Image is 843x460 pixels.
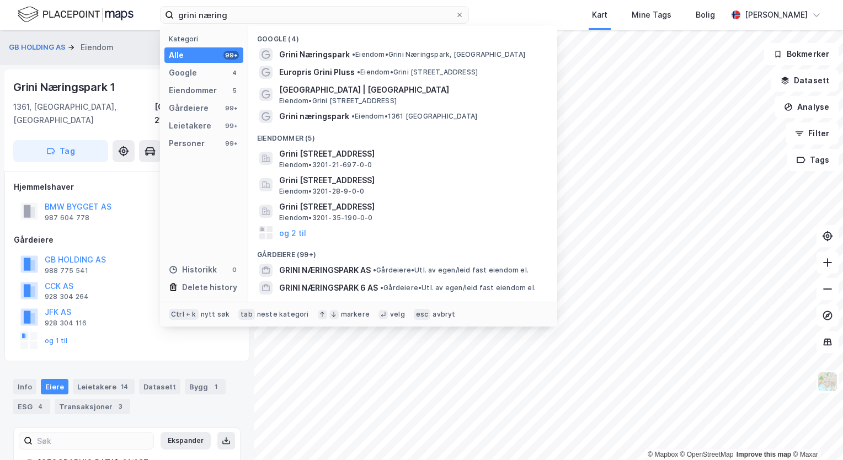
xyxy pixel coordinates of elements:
span: Grini [STREET_ADDRESS] [279,174,544,187]
button: Bokmerker [764,43,839,65]
img: logo.f888ab2527a4732fd821a326f86c7f29.svg [18,5,134,24]
span: • [352,50,355,58]
div: 988 775 541 [45,266,88,275]
div: 987 604 778 [45,213,89,222]
span: GRINI NÆRINGSPARK 6 AS [279,281,378,295]
div: Leietakere [73,379,135,394]
button: Tags [787,149,839,171]
span: Grini [STREET_ADDRESS] [279,200,544,213]
span: • [373,266,376,274]
div: Eiendommer (5) [248,125,557,145]
div: markere [341,310,370,319]
a: Mapbox [648,451,678,458]
div: Historikk [169,263,217,276]
div: nytt søk [201,310,230,319]
span: • [357,68,360,76]
span: Eiendom • Grini [STREET_ADDRESS] [279,97,397,105]
span: Eiendom • Grini Næringspark, [GEOGRAPHIC_DATA] [352,50,525,59]
div: Bygg [185,379,226,394]
div: [GEOGRAPHIC_DATA], 21/697 [154,100,241,127]
span: Grini [STREET_ADDRESS] [279,147,544,161]
div: 99+ [223,104,239,113]
div: 0 [230,265,239,274]
span: [GEOGRAPHIC_DATA] | [GEOGRAPHIC_DATA] [279,83,544,97]
div: Gårdeiere (99+) [248,242,557,261]
div: Kart [592,8,607,22]
div: Google (4) [248,26,557,46]
div: Leietakere [169,119,211,132]
div: velg [390,310,405,319]
span: Eiendom • 1361 [GEOGRAPHIC_DATA] [351,112,477,121]
span: Grini Næringspark [279,48,350,61]
div: 3 [115,401,126,412]
iframe: Chat Widget [788,407,843,460]
div: tab [238,309,255,320]
div: esc [414,309,431,320]
div: 99+ [223,51,239,60]
button: Analyse [775,96,839,118]
div: [PERSON_NAME] [745,8,808,22]
div: 1 [210,381,221,392]
div: Grini Næringspark 1 [13,78,118,96]
button: Ekspander [161,432,211,450]
img: Z [817,371,838,392]
span: Eiendom • 3201-28-9-0-0 [279,187,364,196]
div: neste kategori [257,310,309,319]
a: OpenStreetMap [680,451,734,458]
div: 5 [230,86,239,95]
div: Kategori [169,35,243,43]
div: Hjemmelshaver [14,180,240,194]
span: Eiendom • 3201-21-697-0-0 [279,161,372,169]
div: Alle [169,49,184,62]
span: • [351,112,355,120]
button: Tag [13,140,108,162]
div: Gårdeiere [14,233,240,247]
div: Eiere [41,379,68,394]
div: Personer [169,137,205,150]
span: Europris Grini Pluss [279,66,355,79]
div: Bolig [696,8,715,22]
div: Delete history [182,281,237,294]
span: Gårdeiere • Utl. av egen/leid fast eiendom el. [373,266,529,275]
div: Google [169,66,197,79]
div: Info [13,379,36,394]
input: Søk [33,432,153,449]
div: 4 [35,401,46,412]
span: GRINI NÆRINGSPARK AS [279,264,371,277]
span: • [380,284,383,292]
span: Grini næringspark [279,110,349,123]
input: Søk på adresse, matrikkel, gårdeiere, leietakere eller personer [174,7,455,23]
div: 928 304 264 [45,292,89,301]
div: 99+ [223,139,239,148]
span: GRINI NÆRINGSPARK 4B AS [279,299,544,312]
div: ESG [13,399,50,414]
div: 1361, [GEOGRAPHIC_DATA], [GEOGRAPHIC_DATA] [13,100,154,127]
span: Eiendom • Grini [STREET_ADDRESS] [357,68,478,77]
div: avbryt [433,310,455,319]
div: 928 304 116 [45,319,87,328]
button: Datasett [771,69,839,92]
div: Datasett [139,379,180,394]
div: Eiendommer [169,84,217,97]
div: Mine Tags [632,8,671,22]
div: Gårdeiere [169,101,209,115]
div: Ctrl + k [169,309,199,320]
span: Eiendom • 3201-35-190-0-0 [279,213,373,222]
a: Improve this map [737,451,791,458]
div: Transaksjoner [55,399,130,414]
button: og 2 til [279,226,306,239]
button: GB HOLDING AS [9,42,68,53]
div: Eiendom [81,41,114,54]
div: 4 [230,68,239,77]
div: 99+ [223,121,239,130]
div: 14 [119,381,130,392]
span: Gårdeiere • Utl. av egen/leid fast eiendom el. [380,284,536,292]
button: Filter [786,122,839,145]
